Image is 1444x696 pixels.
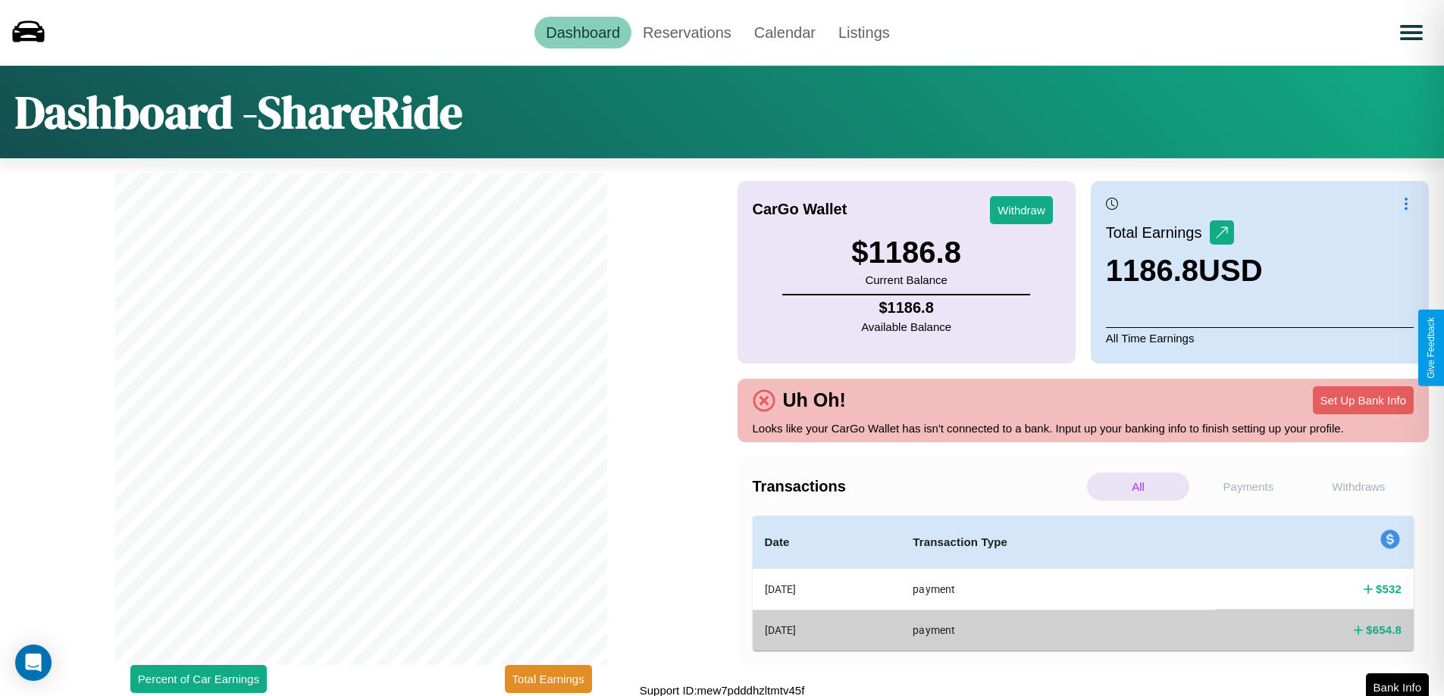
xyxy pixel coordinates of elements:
[753,478,1083,495] h4: Transactions
[753,610,901,650] th: [DATE]
[1366,622,1402,638] h4: $ 654.8
[15,645,52,681] div: Open Intercom Messenger
[1106,327,1414,348] p: All Time Earnings
[534,17,631,48] a: Dashboard
[851,270,961,290] p: Current Balance
[1376,581,1402,597] h4: $ 532
[913,533,1203,551] h4: Transaction Type
[1087,473,1189,501] p: All
[861,299,951,317] h4: $ 1186.8
[130,665,267,693] button: Percent of Car Earnings
[1106,219,1210,246] p: Total Earnings
[505,665,592,693] button: Total Earnings
[1197,473,1299,501] p: Payments
[753,569,901,610] th: [DATE]
[765,533,889,551] h4: Date
[753,201,847,218] h4: CarGo Wallet
[753,418,1414,439] p: Looks like your CarGo Wallet has isn't connected to a bank. Input up your banking info to finish ...
[901,569,1215,610] th: payment
[1426,317,1436,379] div: Give Feedback
[1308,473,1410,501] p: Withdraws
[631,17,743,48] a: Reservations
[753,516,1414,651] table: simple table
[827,17,901,48] a: Listings
[851,236,961,270] h3: $ 1186.8
[775,389,854,411] h4: Uh Oh!
[1390,11,1433,54] button: Open menu
[743,17,827,48] a: Calendar
[861,317,951,337] p: Available Balance
[1313,386,1414,414] button: Set Up Bank Info
[901,610,1215,650] th: payment
[990,196,1053,224] button: Withdraw
[15,81,462,143] h1: Dashboard - ShareRide
[1106,254,1263,288] h3: 1186.8 USD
